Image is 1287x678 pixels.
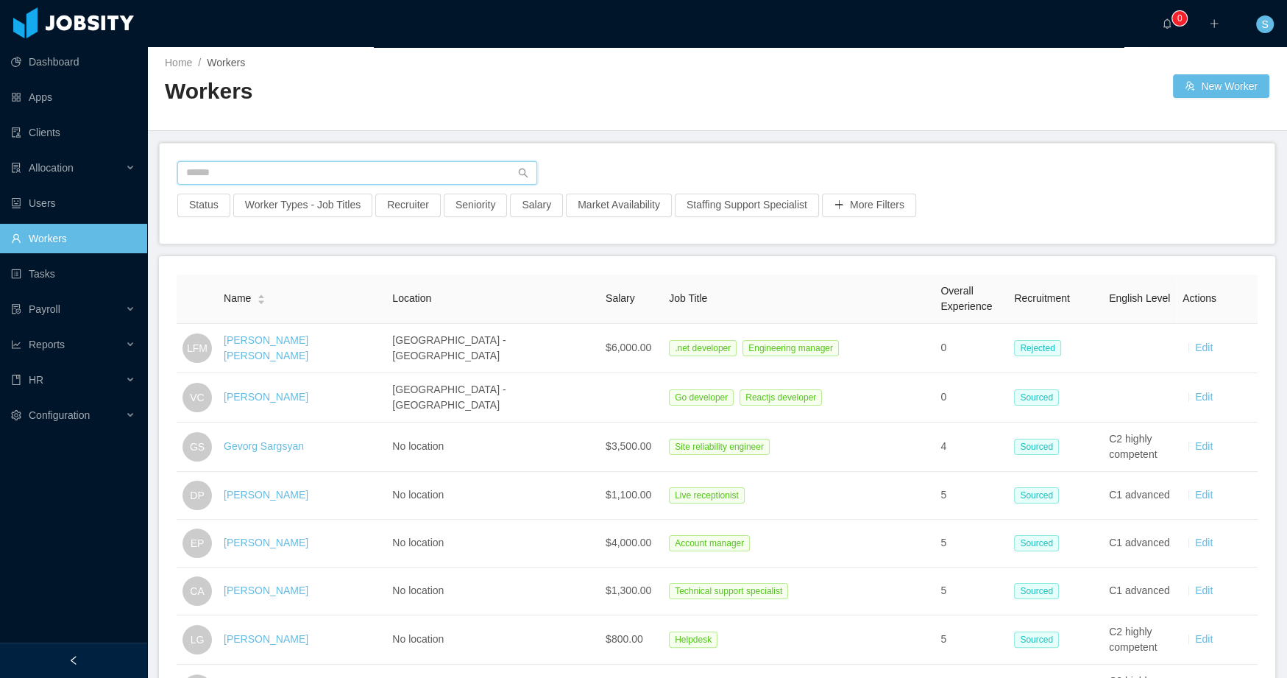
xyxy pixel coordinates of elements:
[190,576,204,606] span: CA
[386,568,600,615] td: No location
[1014,340,1060,356] span: Rejected
[606,489,651,501] span: $1,100.00
[935,472,1008,520] td: 5
[386,520,600,568] td: No location
[1014,440,1065,452] a: Sourced
[935,615,1008,665] td: 5
[1183,292,1216,304] span: Actions
[669,535,750,551] span: Account manager
[935,568,1008,615] td: 5
[1261,15,1268,33] span: S
[1195,440,1213,452] a: Edit
[510,194,563,217] button: Salary
[11,339,21,350] i: icon: line-chart
[386,373,600,423] td: [GEOGRAPHIC_DATA] - [GEOGRAPHIC_DATA]
[375,194,441,217] button: Recruiter
[392,292,431,304] span: Location
[935,373,1008,423] td: 0
[669,487,745,504] span: Live receptionist
[191,625,205,654] span: LG
[224,537,308,548] a: [PERSON_NAME]
[742,340,839,356] span: Engineering manager
[935,324,1008,373] td: 0
[11,82,135,112] a: icon: appstoreApps
[386,324,600,373] td: [GEOGRAPHIC_DATA] - [GEOGRAPHIC_DATA]
[165,57,192,68] a: Home
[1014,342,1066,353] a: Rejected
[1014,389,1059,406] span: Sourced
[566,194,672,217] button: Market Availability
[1103,423,1177,472] td: C2 highly competent
[606,633,643,645] span: $800.00
[11,47,135,77] a: icon: pie-chartDashboard
[224,489,308,501] a: [PERSON_NAME]
[190,432,205,462] span: GS
[165,77,717,107] h2: Workers
[606,342,651,353] span: $6,000.00
[191,529,205,558] span: EP
[386,472,600,520] td: No location
[29,409,90,421] span: Configuration
[822,194,916,217] button: icon: plusMore Filters
[224,585,308,596] a: [PERSON_NAME]
[11,188,135,218] a: icon: robotUsers
[1014,535,1059,551] span: Sourced
[224,391,308,403] a: [PERSON_NAME]
[1195,489,1213,501] a: Edit
[1103,568,1177,615] td: C1 advanced
[740,389,822,406] span: Reactjs developer
[1014,487,1059,504] span: Sourced
[187,333,208,363] span: LFM
[606,585,651,596] span: $1,300.00
[940,285,992,312] span: Overall Experience
[606,292,635,304] span: Salary
[224,440,304,452] a: Gevorg Sargsyan
[1109,292,1170,304] span: English Level
[11,163,21,173] i: icon: solution
[190,481,204,510] span: DP
[669,632,717,648] span: Helpdesk
[11,304,21,314] i: icon: file-protect
[1014,489,1065,501] a: Sourced
[518,168,528,178] i: icon: search
[1172,11,1187,26] sup: 0
[669,389,734,406] span: Go developer
[675,194,819,217] button: Staffing Support Specialist
[1162,18,1172,29] i: icon: bell
[1014,633,1065,645] a: Sourced
[177,194,230,217] button: Status
[1014,292,1069,304] span: Recruitment
[1014,583,1059,599] span: Sourced
[1014,391,1065,403] a: Sourced
[1173,74,1269,98] button: icon: usergroup-addNew Worker
[224,334,308,361] a: [PERSON_NAME] [PERSON_NAME]
[258,293,266,297] i: icon: caret-up
[1014,537,1065,548] a: Sourced
[386,615,600,665] td: No location
[29,374,43,386] span: HR
[669,292,707,304] span: Job Title
[1103,472,1177,520] td: C1 advanced
[224,633,308,645] a: [PERSON_NAME]
[935,520,1008,568] td: 5
[257,292,266,303] div: Sort
[198,57,201,68] span: /
[1014,439,1059,455] span: Sourced
[11,410,21,420] i: icon: setting
[190,383,204,412] span: VC
[29,162,74,174] span: Allocation
[606,537,651,548] span: $4,000.00
[1195,391,1213,403] a: Edit
[1195,537,1213,548] a: Edit
[935,423,1008,472] td: 4
[11,375,21,385] i: icon: book
[1103,615,1177,665] td: C2 highly competent
[669,583,788,599] span: Technical support specialist
[1195,342,1213,353] a: Edit
[386,423,600,472] td: No location
[1103,520,1177,568] td: C1 advanced
[1195,633,1213,645] a: Edit
[1209,18,1219,29] i: icon: plus
[11,118,135,147] a: icon: auditClients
